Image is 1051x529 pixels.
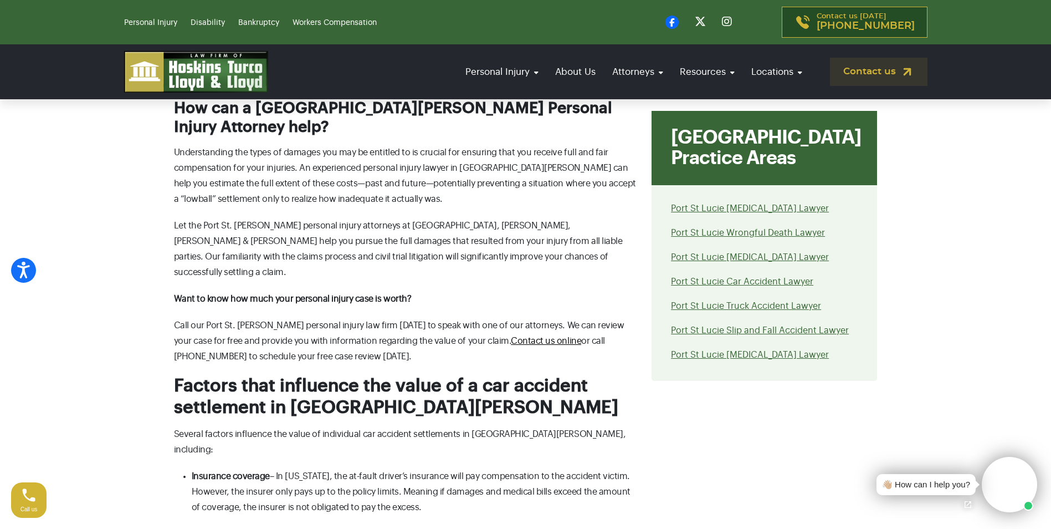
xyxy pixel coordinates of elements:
[174,218,639,280] p: Let the Port St. [PERSON_NAME] personal injury attorneys at [GEOGRAPHIC_DATA], [PERSON_NAME], [PE...
[817,21,915,32] span: [PHONE_NUMBER]
[782,7,927,38] a: Contact us [DATE][PHONE_NUMBER]
[174,426,639,457] p: Several factors influence the value of individual car accident settlements in [GEOGRAPHIC_DATA][P...
[192,472,270,481] strong: Insurance coverage
[674,56,740,88] a: Resources
[174,375,639,418] h2: Factors that influence the value of a car accident settlement in [GEOGRAPHIC_DATA][PERSON_NAME]
[882,479,970,491] div: 👋🏼 How can I help you?
[174,294,412,303] strong: Want to know how much your personal injury case is worth?
[671,277,813,286] a: Port St Lucie Car Accident Lawyer
[671,253,829,262] a: Port St Lucie [MEDICAL_DATA] Lawyer
[550,56,601,88] a: About Us
[192,469,639,515] li: – In [US_STATE], the at-fault driver’s insurance will pay compensation to the accident victim. Ho...
[817,13,915,32] p: Contact us [DATE]
[956,493,980,516] a: Open chat
[460,56,544,88] a: Personal Injury
[652,111,877,185] div: [GEOGRAPHIC_DATA] Practice Areas
[671,204,829,213] a: Port St Lucie [MEDICAL_DATA] Lawyer
[293,19,377,27] a: Workers Compensation
[238,19,279,27] a: Bankruptcy
[671,350,829,359] a: Port St Lucie [MEDICAL_DATA] Lawyer
[671,302,821,311] a: Port St Lucie Truck Accident Lawyer
[174,99,639,136] h3: How can a [GEOGRAPHIC_DATA][PERSON_NAME] Personal Injury Attorney help?
[671,228,825,237] a: Port St Lucie Wrongful Death Lawyer
[671,326,849,335] a: Port St Lucie Slip and Fall Accident Lawyer
[20,506,38,512] span: Call us
[191,19,225,27] a: Disability
[124,51,268,93] img: logo
[607,56,669,88] a: Attorneys
[511,337,581,345] a: Contact us online
[830,58,927,86] a: Contact us
[174,145,639,207] p: Understanding the types of damages you may be entitled to is crucial for ensuring that you receiv...
[124,19,177,27] a: Personal Injury
[746,56,808,88] a: Locations
[174,318,639,364] p: Call our Port St. [PERSON_NAME] personal injury law firm [DATE] to speak with one of our attorney...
